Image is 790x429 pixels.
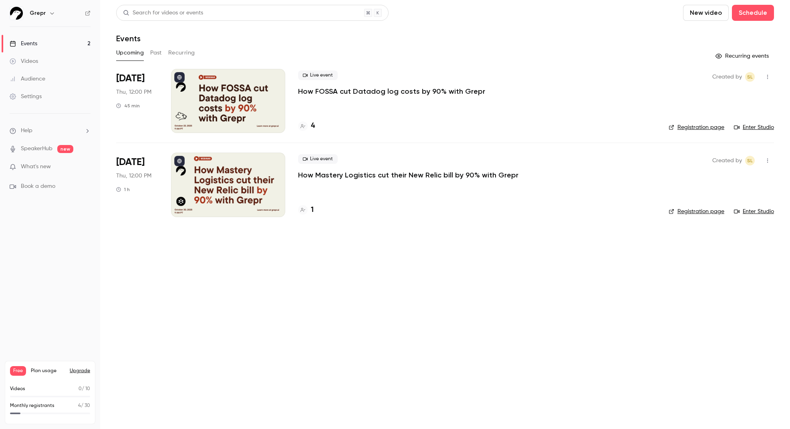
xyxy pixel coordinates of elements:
[747,72,753,82] span: SL
[734,207,774,216] a: Enter Studio
[31,368,65,374] span: Plan usage
[10,366,26,376] span: Free
[669,207,724,216] a: Registration page
[311,121,315,131] h4: 4
[10,40,37,48] div: Events
[78,403,81,408] span: 4
[21,145,52,153] a: SpeakerHub
[116,34,141,43] h1: Events
[21,182,55,191] span: Book a demo
[10,57,38,65] div: Videos
[298,154,338,164] span: Live event
[21,163,51,171] span: What's new
[10,402,54,409] p: Monthly registrants
[298,170,518,180] a: How Mastery Logistics cut their New Relic bill by 90% with Grepr
[10,75,45,83] div: Audience
[116,153,158,217] div: Oct 30 Thu, 11:00 AM (America/Chicago)
[712,50,774,62] button: Recurring events
[712,72,742,82] span: Created by
[21,127,32,135] span: Help
[116,172,151,180] span: Thu, 12:00 PM
[30,9,46,17] h6: Grepr
[57,145,73,153] span: new
[116,186,130,193] div: 1 h
[298,205,314,216] a: 1
[70,368,90,374] button: Upgrade
[10,385,25,393] p: Videos
[747,156,753,165] span: SL
[734,123,774,131] a: Enter Studio
[116,156,145,169] span: [DATE]
[669,123,724,131] a: Registration page
[732,5,774,21] button: Schedule
[116,103,140,109] div: 45 min
[79,385,90,393] p: / 10
[10,93,42,101] div: Settings
[298,87,485,96] a: How FOSSA cut Datadog log costs by 90% with Grepr
[683,5,729,21] button: New video
[168,46,195,59] button: Recurring
[116,88,151,96] span: Thu, 12:00 PM
[298,70,338,80] span: Live event
[745,72,755,82] span: Summer Lambert
[745,156,755,165] span: Summer Lambert
[116,69,158,133] div: Oct 23 Thu, 9:00 AM (America/Los Angeles)
[116,72,145,85] span: [DATE]
[10,127,91,135] li: help-dropdown-opener
[116,46,144,59] button: Upcoming
[79,387,82,391] span: 0
[298,121,315,131] a: 4
[150,46,162,59] button: Past
[78,402,90,409] p: / 30
[123,9,203,17] div: Search for videos or events
[311,205,314,216] h4: 1
[712,156,742,165] span: Created by
[10,7,23,20] img: Grepr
